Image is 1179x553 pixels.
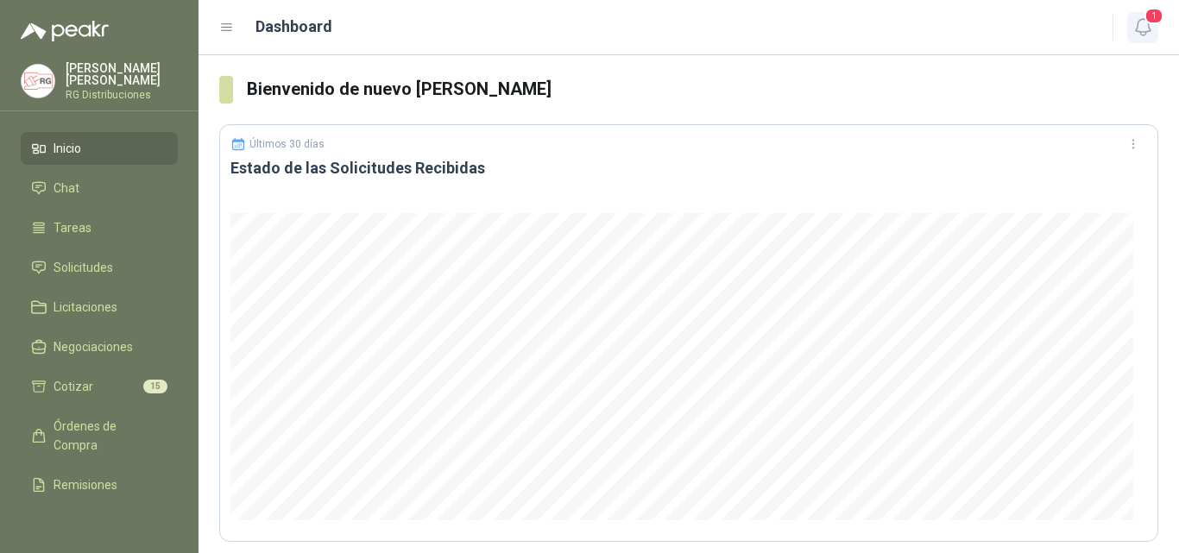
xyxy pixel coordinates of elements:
[1127,12,1158,43] button: 1
[230,158,1147,179] h3: Estado de las Solicitudes Recibidas
[21,211,178,244] a: Tareas
[21,251,178,284] a: Solicitudes
[1144,8,1163,24] span: 1
[54,377,93,396] span: Cotizar
[54,139,81,158] span: Inicio
[54,337,133,356] span: Negociaciones
[21,508,178,541] a: Configuración
[255,15,332,39] h1: Dashboard
[21,330,178,363] a: Negociaciones
[54,417,161,455] span: Órdenes de Compra
[66,62,178,86] p: [PERSON_NAME] [PERSON_NAME]
[54,218,91,237] span: Tareas
[21,291,178,324] a: Licitaciones
[21,410,178,462] a: Órdenes de Compra
[247,76,1158,103] h3: Bienvenido de nuevo [PERSON_NAME]
[21,468,178,501] a: Remisiones
[21,21,109,41] img: Logo peakr
[21,172,178,204] a: Chat
[249,138,325,150] p: Últimos 30 días
[143,380,167,393] span: 15
[22,65,54,97] img: Company Logo
[21,370,178,403] a: Cotizar15
[54,475,117,494] span: Remisiones
[54,258,113,277] span: Solicitudes
[66,90,178,100] p: RG Distribuciones
[21,132,178,165] a: Inicio
[54,179,79,198] span: Chat
[54,298,117,317] span: Licitaciones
